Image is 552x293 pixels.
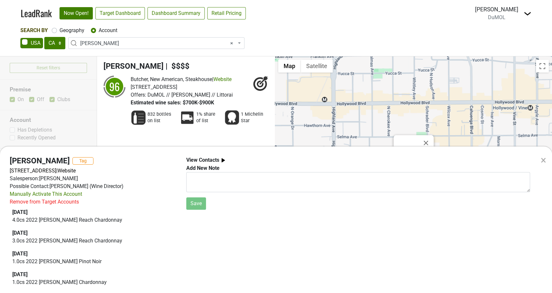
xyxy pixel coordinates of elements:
[58,168,76,174] a: Website
[10,182,177,190] div: Possible Contact: [PERSON_NAME] (Wine Director)
[186,197,206,210] button: Save
[12,271,174,278] div: [DATE]
[72,157,93,165] button: Tag
[10,190,82,198] div: Manually Activate This Account
[12,229,174,237] div: [DATE]
[10,198,79,206] div: Remove from Target Accounts
[12,250,174,258] div: [DATE]
[12,258,174,265] p: 1.0 cs 2022 [PERSON_NAME] Pinot Noir
[10,168,56,174] a: [STREET_ADDRESS]
[541,152,546,168] div: ×
[12,216,174,224] p: 4.0 cs 2022 [PERSON_NAME] Reach Chardonnay
[219,156,227,164] img: arrow_right.svg
[10,175,177,182] div: Salesperson: [PERSON_NAME]
[10,156,70,166] h4: [PERSON_NAME]
[186,157,219,163] b: View Contacts
[56,168,58,174] span: |
[12,208,174,216] div: [DATE]
[12,237,174,245] p: 3.0 cs 2022 [PERSON_NAME] Reach Chardonnay
[186,165,220,171] b: Add New Note
[12,278,174,286] p: 1.0 cs 2022 [PERSON_NAME] Chardonnay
